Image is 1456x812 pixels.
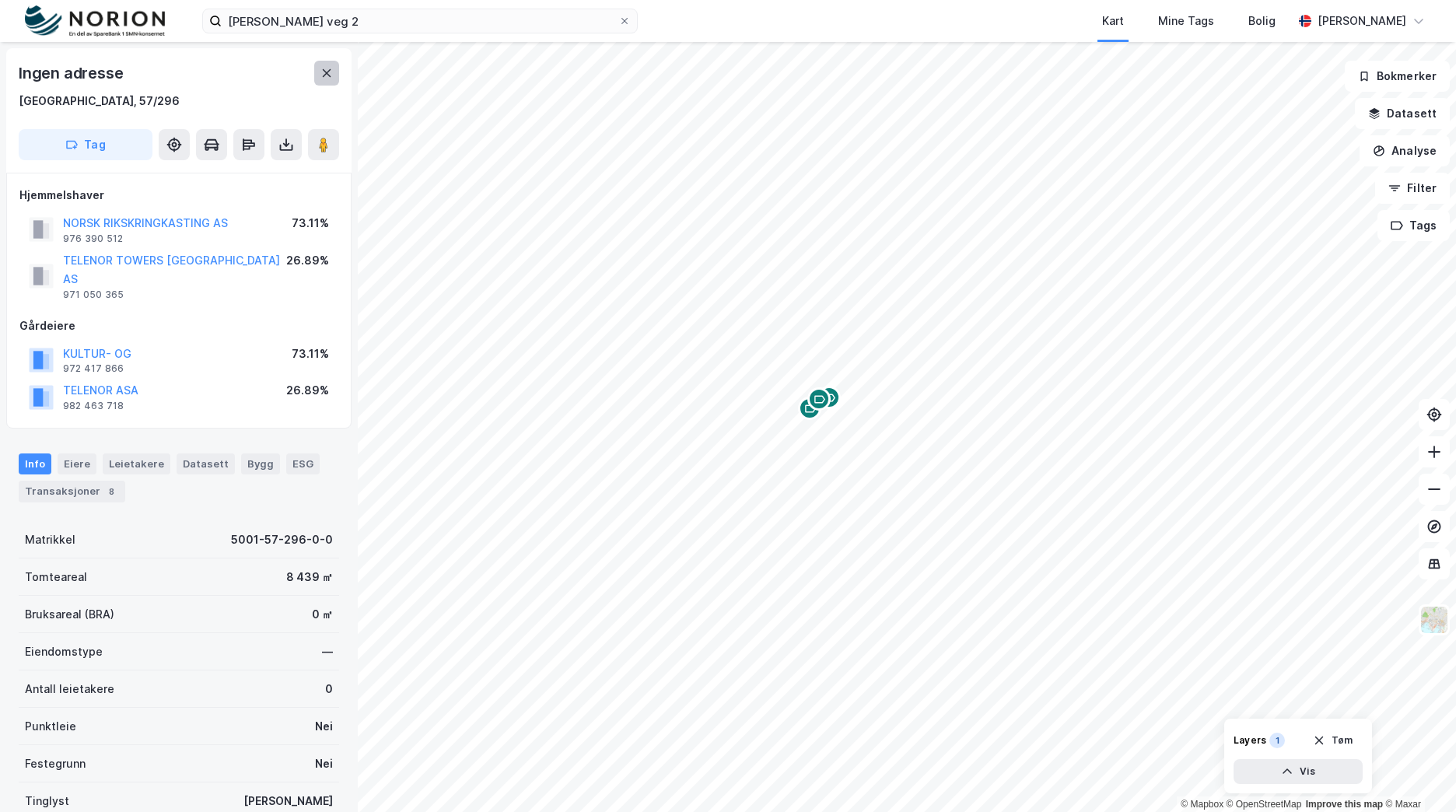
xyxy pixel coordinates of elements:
div: Ingen adresse [19,61,126,86]
button: Analyse [1360,135,1450,166]
button: Tags [1377,210,1450,241]
div: 1 [1269,733,1285,748]
div: 26.89% [286,381,329,400]
div: 5001-57-296-0-0 [231,530,333,549]
div: Map marker [798,397,821,420]
div: Festegrunn [25,754,86,773]
div: Eiendomstype [25,642,103,661]
div: Layers [1234,734,1266,747]
div: Kontrollprogram for chat [1378,737,1456,812]
div: Eiere [58,453,96,474]
img: Z [1419,605,1449,635]
button: Filter [1375,173,1450,204]
div: Map marker [817,386,841,409]
button: Bokmerker [1345,61,1450,92]
div: Datasett [177,453,235,474]
div: Nei [315,717,333,736]
div: Bygg [241,453,280,474]
div: 972 417 866 [63,362,124,375]
div: [GEOGRAPHIC_DATA], 57/296 [19,92,180,110]
div: Gårdeiere [19,317,338,335]
div: Bolig [1248,12,1276,30]
div: Transaksjoner [19,481,125,502]
div: 73.11% [292,345,329,363]
div: 73.11% [292,214,329,233]
div: Hjemmelshaver [19,186,338,205]
input: Søk på adresse, matrikkel, gårdeiere, leietakere eller personer [222,9,618,33]
div: 971 050 365 [63,289,124,301]
div: 8 [103,484,119,499]
div: [PERSON_NAME] [243,792,333,810]
div: — [322,642,333,661]
div: [PERSON_NAME] [1318,12,1406,30]
div: Matrikkel [25,530,75,549]
a: Mapbox [1181,799,1223,810]
div: 982 463 718 [63,400,124,412]
div: Antall leietakere [25,680,114,698]
div: 0 [325,680,333,698]
button: Datasett [1355,98,1450,129]
div: Mine Tags [1158,12,1214,30]
iframe: Chat Widget [1378,737,1456,812]
div: Bruksareal (BRA) [25,605,114,624]
div: Nei [315,754,333,773]
a: Improve this map [1306,799,1383,810]
div: 976 390 512 [63,233,123,245]
button: Vis [1234,759,1363,784]
div: Leietakere [103,453,170,474]
div: Punktleie [25,717,76,736]
div: Tomteareal [25,568,87,586]
div: Map marker [807,387,831,411]
button: Tag [19,129,152,160]
div: 0 ㎡ [312,605,333,624]
div: Info [19,453,51,474]
img: norion-logo.80e7a08dc31c2e691866.png [25,5,165,37]
div: 26.89% [286,251,329,270]
a: OpenStreetMap [1227,799,1302,810]
div: Tinglyst [25,792,69,810]
div: 8 439 ㎡ [286,568,333,586]
div: ESG [286,453,320,474]
div: Kart [1102,12,1124,30]
button: Tøm [1303,728,1363,753]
